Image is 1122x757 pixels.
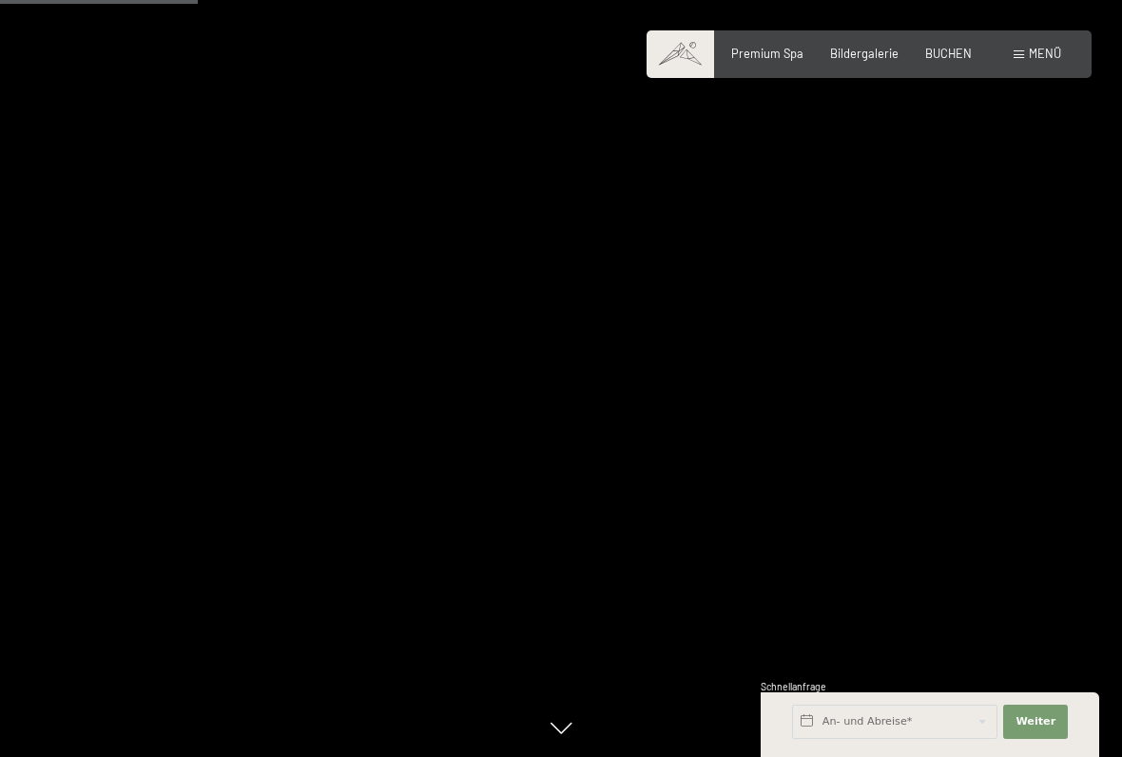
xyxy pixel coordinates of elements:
[731,46,803,61] a: Premium Spa
[830,46,899,61] a: Bildergalerie
[761,681,826,692] span: Schnellanfrage
[1029,46,1061,61] span: Menü
[1003,705,1068,739] button: Weiter
[1016,714,1055,729] span: Weiter
[925,46,972,61] a: BUCHEN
